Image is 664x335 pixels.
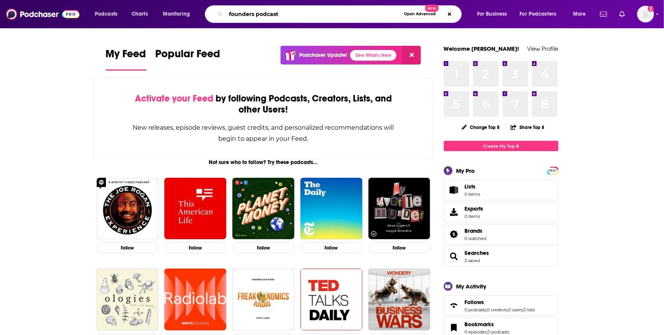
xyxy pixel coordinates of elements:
[300,269,362,330] img: TED Talks Daily
[465,214,484,219] span: 0 items
[465,183,476,190] span: Lists
[94,159,433,166] div: Not sure who to follow? Try these podcasts...
[465,205,484,212] span: Exports
[477,9,507,19] span: For Business
[401,10,439,19] button: Open AdvancedNew
[369,269,430,330] img: Business Wars
[508,307,508,312] span: ,
[465,321,510,328] a: Bookmarks
[232,178,294,240] img: Planet Money
[456,283,487,290] div: My Activity
[444,180,558,200] a: Lists
[573,9,586,19] span: More
[369,178,430,240] img: My Favorite Murder with Karen Kilgariff and Georgia Hardstark
[132,9,148,19] span: Charts
[156,47,221,71] a: Popular Feed
[97,178,159,240] img: The Joe Rogan Experience
[457,122,505,132] button: Change Top 8
[164,178,226,240] img: This American Life
[97,242,159,253] button: Follow
[444,224,558,245] span: Brands
[487,307,508,312] a: 0 creators
[226,8,401,20] input: Search podcasts, credits, & more...
[132,122,395,144] div: New releases, episode reviews, guest credits, and personalized recommendations will begin to appe...
[487,329,488,335] span: ,
[508,307,523,312] a: 0 users
[548,168,557,174] span: PRO
[465,329,487,335] a: 0 episodes
[637,6,654,23] button: Show profile menu
[300,242,362,253] button: Follow
[300,178,362,240] img: The Daily
[520,9,557,19] span: For Podcasters
[156,47,221,65] span: Popular Feed
[548,167,557,173] a: PRO
[132,93,395,115] div: by following Podcasts, Creators, Lists, and other Users!
[157,8,200,20] button: open menu
[637,6,654,23] span: Logged in as mdaniels
[369,242,430,253] button: Follow
[465,192,481,197] span: 0 items
[127,8,153,20] a: Charts
[648,6,654,12] svg: Add a profile image
[597,8,610,21] a: Show notifications dropdown
[465,183,481,190] span: Lists
[488,329,510,335] a: 0 podcasts
[616,8,628,21] a: Show notifications dropdown
[465,236,487,241] a: 0 watched
[446,322,462,333] a: Bookmarks
[465,258,480,263] a: 3 saved
[164,269,226,330] img: Radiolab
[465,321,494,328] span: Bookmarks
[472,8,517,20] button: open menu
[444,246,558,267] span: Searches
[444,141,558,151] a: Create My Top 8
[446,300,462,311] a: Follows
[212,5,469,23] div: Search podcasts, credits, & more...
[95,9,117,19] span: Podcasts
[568,8,596,20] button: open menu
[637,6,654,23] img: User Profile
[465,250,489,256] a: Searches
[446,207,462,217] span: Exports
[515,8,568,20] button: open menu
[89,8,127,20] button: open menu
[350,50,396,61] a: See What's New
[6,7,80,21] img: Podchaser - Follow, Share and Rate Podcasts
[425,5,439,12] span: New
[465,227,487,234] a: Brands
[164,242,226,253] button: Follow
[135,93,213,104] span: Activate your Feed
[163,9,190,19] span: Monitoring
[444,295,558,316] span: Follows
[444,45,520,52] a: Welcome [PERSON_NAME]!
[465,299,535,306] a: Follows
[465,227,483,234] span: Brands
[299,52,347,58] p: Podchaser Update!
[106,47,146,71] a: My Feed
[524,307,535,312] a: 0 lists
[446,185,462,195] span: Lists
[97,269,159,330] img: Ologies with Alie Ward
[232,269,294,330] img: Freakonomics Radio
[528,45,558,52] a: View Profile
[106,47,146,65] span: My Feed
[465,307,487,312] a: 0 podcasts
[446,229,462,240] a: Brands
[444,202,558,222] a: Exports
[510,120,545,135] button: Share Top 8
[446,251,462,262] a: Searches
